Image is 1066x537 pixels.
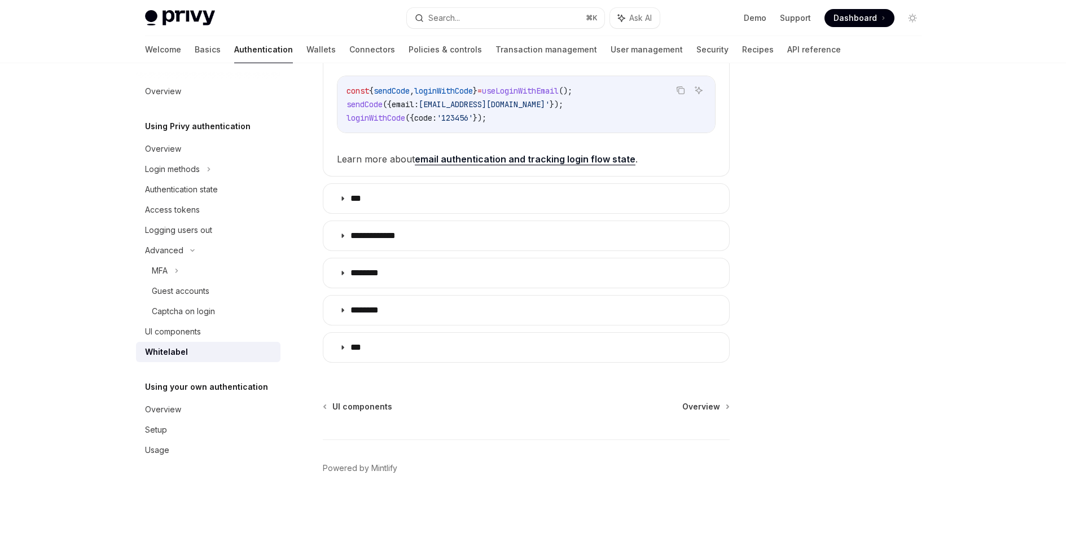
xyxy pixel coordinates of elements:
[780,12,811,24] a: Support
[136,301,280,322] a: Captcha on login
[477,86,482,96] span: =
[374,86,410,96] span: sendCode
[383,99,392,109] span: ({
[473,113,486,123] span: });
[346,99,383,109] span: sendCode
[145,380,268,394] h5: Using your own authentication
[324,401,392,412] a: UI components
[629,12,652,24] span: Ask AI
[559,86,572,96] span: ();
[903,9,922,27] button: Toggle dark mode
[136,179,280,200] a: Authentication state
[152,284,209,298] div: Guest accounts
[145,203,200,217] div: Access tokens
[415,153,635,165] a: email authentication and tracking login flow state
[691,83,706,98] button: Ask AI
[145,85,181,98] div: Overview
[145,142,181,156] div: Overview
[787,36,841,63] a: API reference
[610,8,660,28] button: Ask AI
[145,36,181,63] a: Welcome
[673,83,688,98] button: Copy the contents from the code block
[473,86,477,96] span: }
[145,10,215,26] img: light logo
[414,113,437,123] span: code:
[369,86,374,96] span: {
[482,86,559,96] span: useLoginWithEmail
[152,264,168,278] div: MFA
[323,463,397,474] a: Powered by Mintlify
[346,113,405,123] span: loginWithCode
[136,200,280,220] a: Access tokens
[437,113,473,123] span: '123456'
[136,220,280,240] a: Logging users out
[145,244,183,257] div: Advanced
[346,86,369,96] span: const
[145,162,200,176] div: Login methods
[136,139,280,159] a: Overview
[145,345,188,359] div: Whitelabel
[145,183,218,196] div: Authentication state
[742,36,774,63] a: Recipes
[824,9,894,27] a: Dashboard
[145,120,251,133] h5: Using Privy authentication
[349,36,395,63] a: Connectors
[409,36,482,63] a: Policies & controls
[306,36,336,63] a: Wallets
[410,86,414,96] span: ,
[195,36,221,63] a: Basics
[136,420,280,440] a: Setup
[586,14,598,23] span: ⌘ K
[682,401,729,412] a: Overview
[234,36,293,63] a: Authentication
[407,8,604,28] button: Search...⌘K
[419,99,550,109] span: [EMAIL_ADDRESS][DOMAIN_NAME]'
[136,322,280,342] a: UI components
[337,151,716,167] span: Learn more about .
[136,399,280,420] a: Overview
[136,440,280,460] a: Usage
[405,113,414,123] span: ({
[696,36,729,63] a: Security
[145,403,181,416] div: Overview
[332,401,392,412] span: UI components
[136,342,280,362] a: Whitelabel
[136,81,280,102] a: Overview
[682,401,720,412] span: Overview
[145,443,169,457] div: Usage
[145,223,212,237] div: Logging users out
[611,36,683,63] a: User management
[834,12,877,24] span: Dashboard
[744,12,766,24] a: Demo
[136,281,280,301] a: Guest accounts
[392,99,419,109] span: email:
[428,11,460,25] div: Search...
[414,86,473,96] span: loginWithCode
[145,423,167,437] div: Setup
[152,305,215,318] div: Captcha on login
[550,99,563,109] span: });
[145,325,201,338] div: UI components
[495,36,597,63] a: Transaction management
